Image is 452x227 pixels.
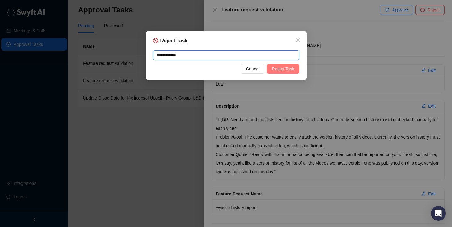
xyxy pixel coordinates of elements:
[267,64,299,74] button: Reject Task
[431,206,446,221] div: Open Intercom Messenger
[160,37,188,45] h5: Reject Task
[293,35,303,45] button: Close
[272,65,294,72] span: Reject Task
[296,37,301,42] span: close
[153,38,158,43] span: stop
[241,64,265,74] button: Cancel
[246,65,260,72] span: Cancel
